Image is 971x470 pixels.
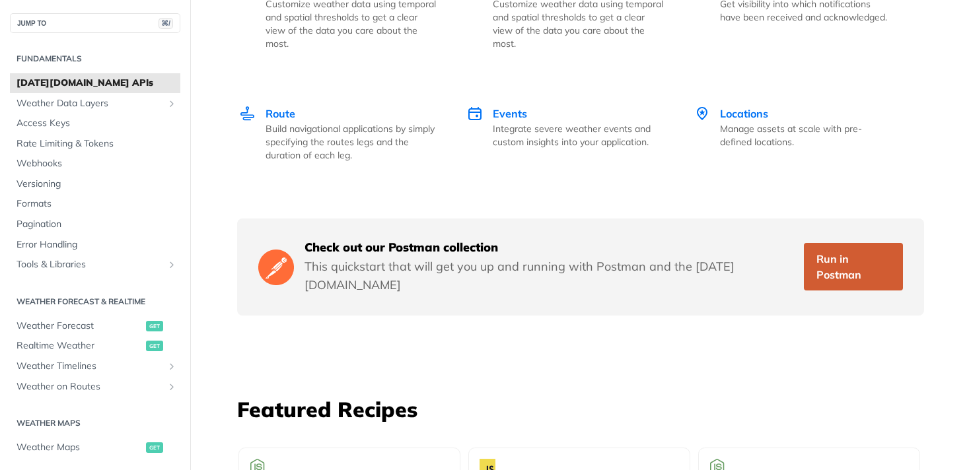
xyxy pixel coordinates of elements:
[17,258,163,271] span: Tools & Libraries
[17,178,177,191] span: Versioning
[10,316,180,336] a: Weather Forecastget
[166,98,177,109] button: Show subpages for Weather Data Layers
[10,114,180,133] a: Access Keys
[17,339,143,352] span: Realtime Weather
[10,94,180,114] a: Weather Data LayersShow subpages for Weather Data Layers
[720,122,892,149] p: Manage assets at scale with pre-defined locations.
[720,107,768,120] span: Locations
[166,361,177,372] button: Show subpages for Weather Timelines
[10,438,180,457] a: Weather Mapsget
[680,78,907,189] a: Locations Locations Manage assets at scale with pre-defined locations.
[146,321,163,331] span: get
[305,240,793,255] h5: Check out our Postman collection
[10,235,180,255] a: Error Handling
[10,154,180,174] a: Webhooks
[10,174,180,194] a: Versioning
[467,106,483,121] img: Events
[17,157,177,170] span: Webhooks
[10,356,180,376] a: Weather TimelinesShow subpages for Weather Timelines
[10,13,180,33] button: JUMP TO⌘/
[452,78,680,189] a: Events Events Integrate severe weather events and custom insights into your application.
[17,77,177,90] span: [DATE][DOMAIN_NAME] APIs
[17,117,177,130] span: Access Keys
[17,137,177,151] span: Rate Limiting & Tokens
[146,442,163,453] span: get
[17,441,143,454] span: Weather Maps
[10,215,180,234] a: Pagination
[10,194,180,214] a: Formats
[17,218,177,231] span: Pagination
[166,382,177,392] button: Show subpages for Weather on Routes
[237,395,924,424] h3: Featured Recipes
[17,97,163,110] span: Weather Data Layers
[10,255,180,275] a: Tools & LibrariesShow subpages for Tools & Libraries
[10,134,180,154] a: Rate Limiting & Tokens
[10,377,180,397] a: Weather on RoutesShow subpages for Weather on Routes
[266,107,295,120] span: Route
[238,78,452,189] a: Route Route Build navigational applications by simply specifying the routes legs and the duration...
[266,122,438,162] p: Build navigational applications by simply specifying the routes legs and the duration of each leg.
[159,18,173,29] span: ⌘/
[17,238,177,252] span: Error Handling
[10,73,180,93] a: [DATE][DOMAIN_NAME] APIs
[694,106,710,121] img: Locations
[804,243,903,290] a: Run in Postman
[10,336,180,356] a: Realtime Weatherget
[17,319,143,333] span: Weather Forecast
[10,417,180,429] h2: Weather Maps
[493,107,527,120] span: Events
[17,380,163,393] span: Weather on Routes
[10,53,180,65] h2: Fundamentals
[10,296,180,308] h2: Weather Forecast & realtime
[17,197,177,211] span: Formats
[493,122,665,149] p: Integrate severe weather events and custom insights into your application.
[166,259,177,270] button: Show subpages for Tools & Libraries
[258,248,294,286] img: Postman Logo
[146,341,163,351] span: get
[240,106,256,121] img: Route
[305,257,793,294] p: This quickstart that will get you up and running with Postman and the [DATE][DOMAIN_NAME]
[17,360,163,373] span: Weather Timelines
